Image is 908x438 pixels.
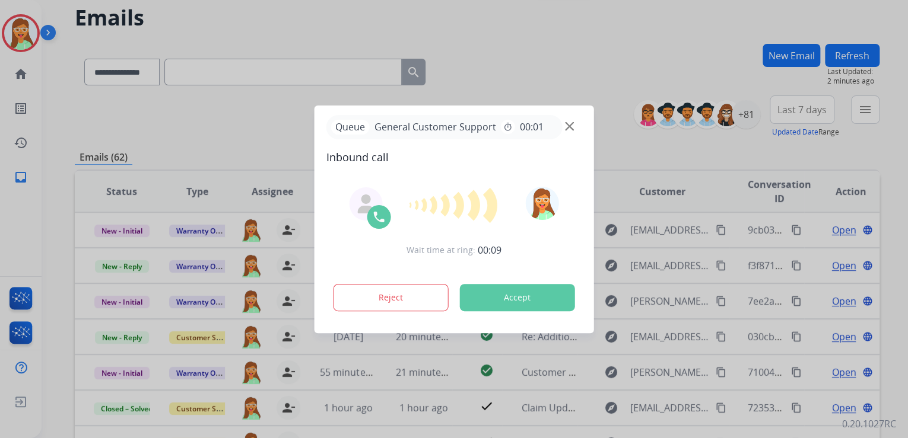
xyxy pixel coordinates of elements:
img: agent-avatar [357,194,376,213]
span: Inbound call [326,149,582,165]
p: Queue [331,120,370,135]
img: call-icon [372,210,386,224]
span: 00:01 [520,120,544,134]
img: avatar [525,187,558,220]
img: close-button [565,122,574,130]
span: 00:09 [478,243,501,257]
span: Wait time at ring: [407,244,475,256]
button: Accept [460,284,575,311]
p: 0.20.1027RC [842,417,896,431]
button: Reject [334,284,449,311]
span: General Customer Support [370,120,501,134]
mat-icon: timer [503,122,513,132]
